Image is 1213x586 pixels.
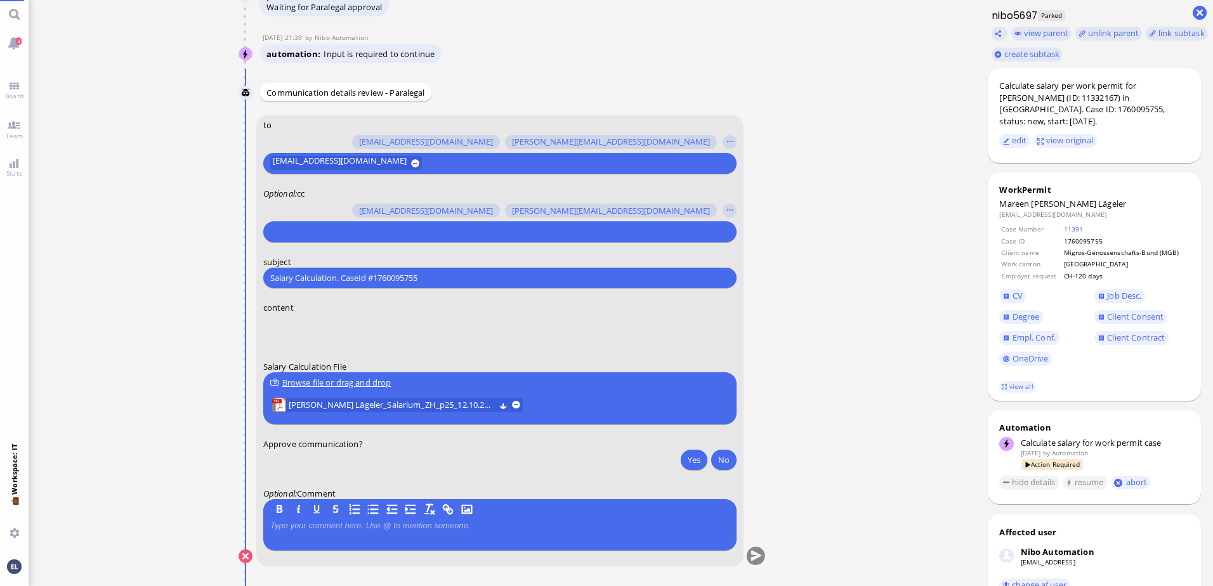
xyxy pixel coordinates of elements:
span: Board [2,91,27,100]
button: Download Schardt Lägeler_Salarium_ZH_p25_12.10.2025.pdf [499,401,508,409]
button: S [329,503,343,517]
button: [PERSON_NAME][EMAIL_ADDRESS][DOMAIN_NAME] [505,204,717,218]
a: view all [999,381,1036,392]
a: Client Contract [1094,331,1169,345]
task-group-action-menu: link subtask [1146,27,1208,41]
button: B [273,503,287,517]
button: No [711,450,737,470]
button: remove [512,401,520,409]
span: Parked [1038,10,1065,21]
a: Empl. Conf. [999,331,1059,345]
button: [EMAIL_ADDRESS][DOMAIN_NAME] [352,204,500,218]
span: by [305,33,315,42]
span: Action Required [1021,459,1083,470]
span: automation@nibo.ai [315,33,368,42]
span: subject [263,257,291,268]
div: Nibo Automation [1021,546,1094,557]
span: link subtask [1158,27,1205,39]
span: Optional [263,188,295,199]
div: Affected user [999,526,1056,538]
div: Calculate salary per work permit for [PERSON_NAME] (ID: 11332167) in [GEOGRAPHIC_DATA]. Case ID: ... [999,80,1190,127]
td: Migros-Genossenschafts-Bund (MGB) [1063,247,1189,257]
td: Employer request [1000,271,1061,281]
a: View Schardt Lägeler_Salarium_ZH_p25_12.10.2025.pdf [289,398,495,412]
span: by [1043,448,1050,457]
div: Communication details review - Paralegal [259,83,431,101]
button: edit [999,134,1030,148]
button: [EMAIL_ADDRESS][DOMAIN_NAME] [352,135,500,149]
div: Waiting for Paralegal approval [266,1,382,13]
span: [EMAIL_ADDRESS][DOMAIN_NAME] [273,157,407,171]
button: [PERSON_NAME][EMAIL_ADDRESS][DOMAIN_NAME] [505,135,717,149]
a: CV [999,289,1026,303]
button: Copy ticket nibo5697 link to clipboard [992,27,1008,41]
a: 11391 [1064,225,1084,233]
span: [EMAIL_ADDRESS][DOMAIN_NAME] [359,206,493,216]
button: view original [1034,134,1098,148]
em: : [263,488,297,499]
span: Stats [3,169,25,178]
span: content [263,303,294,314]
span: [PERSON_NAME] Lägeler_Salarium_ZH_p25_12.10.2025.pdf [289,398,495,412]
span: to [263,119,272,131]
img: Nibo Automation [239,48,253,62]
td: Case Number [1000,224,1061,234]
span: Approve communication? [263,438,363,450]
div: Calculate salary for work permit case [1021,437,1190,448]
a: Client Consent [1094,310,1167,324]
button: resume [1063,476,1108,490]
span: 4 [16,37,22,45]
span: Client Consent [1107,311,1164,322]
img: You [7,559,21,573]
td: Client name [1000,247,1061,257]
button: [EMAIL_ADDRESS][DOMAIN_NAME] [270,157,422,171]
button: Yes [681,450,707,470]
span: [DATE] 21:39 [263,33,305,42]
a: Job Desc. [1094,289,1145,303]
span: Client Contract [1107,332,1165,343]
span: Comment [297,488,336,499]
a: [EMAIL_ADDRESS] [1021,557,1075,566]
span: Optional [263,488,295,499]
button: U [310,503,324,517]
span: [PERSON_NAME] Lägeler [1031,198,1126,209]
img: Nibo Automation [999,549,1013,563]
span: automation@bluelakelegal.com [1052,448,1088,457]
span: cc [297,188,305,199]
button: Cancel [239,549,252,563]
div: Browse file or drag and drop [270,376,730,389]
span: Input is required to continue [324,48,435,60]
span: Mareen [999,198,1029,209]
h1: nibo5697 [988,8,1037,23]
div: Automation [999,422,1190,433]
a: Degree [999,310,1042,324]
span: CV [1013,290,1023,301]
span: Job Desc. [1107,290,1141,301]
lob-view: Schardt Lägeler_Salarium_ZH_p25_12.10.2025.pdf [272,398,523,412]
button: create subtask [992,48,1063,62]
span: [DATE] [1021,448,1041,457]
td: Work canton [1000,259,1061,269]
span: Team [3,131,27,140]
span: [PERSON_NAME][EMAIL_ADDRESS][DOMAIN_NAME] [512,138,710,148]
td: CH-120 days [1063,271,1189,281]
button: unlink parent [1075,27,1143,41]
button: I [291,503,305,517]
td: 1760095755 [1063,236,1189,246]
a: OneDrive [999,352,1052,366]
span: [PERSON_NAME][EMAIL_ADDRESS][DOMAIN_NAME] [512,206,710,216]
span: automation [266,48,324,60]
span: Degree [1013,311,1040,322]
div: WorkPermit [999,184,1190,195]
button: hide details [999,476,1059,490]
em: : [263,188,297,199]
span: 💼 Workspace: IT [10,495,19,523]
dd: [EMAIL_ADDRESS][DOMAIN_NAME] [999,210,1190,219]
td: [GEOGRAPHIC_DATA] [1063,259,1189,269]
img: Schardt Lägeler_Salarium_ZH_p25_12.10.2025.pdf [272,398,286,412]
button: abort [1111,476,1151,489]
span: Empl. Conf. [1013,332,1056,343]
button: view parent [1011,27,1072,41]
span: Salary Calculation File [263,361,346,373]
td: Case ID [1000,236,1061,246]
